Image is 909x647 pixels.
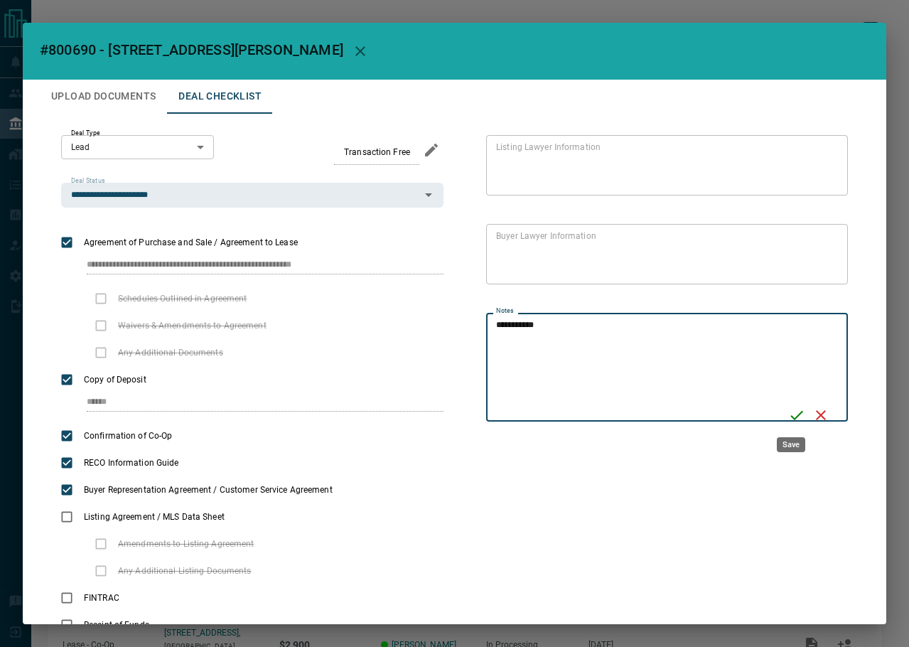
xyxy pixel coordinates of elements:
[80,510,228,523] span: Listing Agreement / MLS Data Sheet
[496,230,832,279] textarea: text field
[71,176,104,186] label: Deal Status
[167,80,273,114] button: Deal Checklist
[496,319,778,416] textarea: text field
[80,483,336,496] span: Buyer Representation Agreement / Customer Service Agreement
[419,138,443,162] button: edit
[80,456,182,469] span: RECO Information Guide
[419,185,439,205] button: Open
[114,292,251,305] span: Schedules Outlined in Agreement
[71,129,100,138] label: Deal Type
[809,403,833,427] button: Cancel
[496,141,832,190] textarea: text field
[80,592,123,604] span: FINTRAC
[61,135,214,159] div: Lead
[80,373,150,386] span: Copy of Deposit
[496,306,513,316] label: Notes
[80,619,153,631] span: Receipt of Funds
[40,80,167,114] button: Upload Documents
[785,403,809,427] button: Save
[80,429,176,442] span: Confirmation of Co-Op
[40,41,343,58] span: #800690 - [STREET_ADDRESS][PERSON_NAME]
[87,256,414,274] input: checklist input
[87,393,414,412] input: checklist input
[777,437,805,452] div: Save
[114,565,255,577] span: Any Additional Listing Documents
[114,538,258,550] span: Amendments to Listing Agreement
[80,236,301,249] span: Agreement of Purchase and Sale / Agreement to Lease
[114,319,270,332] span: Waivers & Amendments to Agreement
[114,346,227,359] span: Any Additional Documents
